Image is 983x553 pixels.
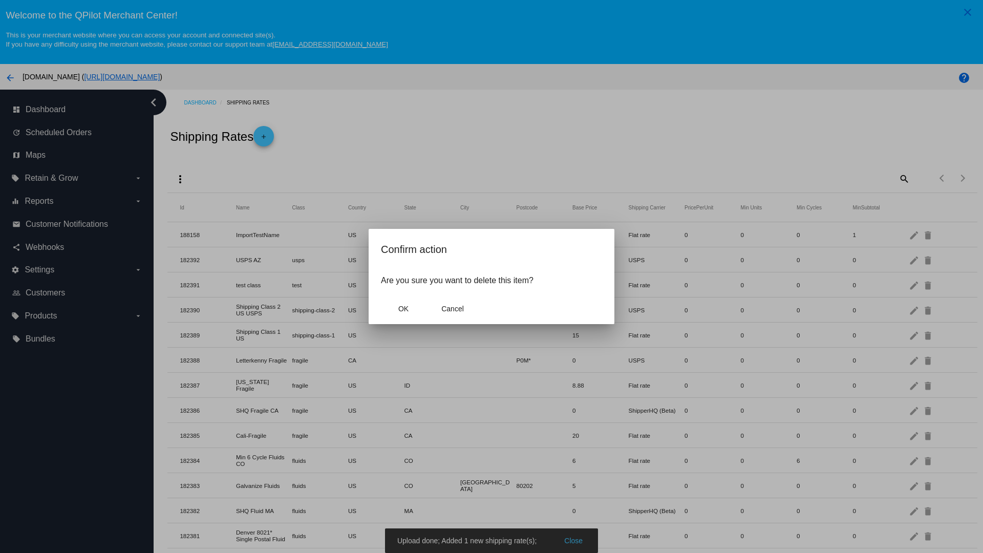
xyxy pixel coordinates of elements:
button: Close dialog [430,300,475,318]
span: Cancel [441,305,464,313]
h2: Confirm action [381,241,602,258]
button: Close dialog [381,300,426,318]
span: OK [398,305,409,313]
p: Are you sure you want to delete this item? [381,276,602,285]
